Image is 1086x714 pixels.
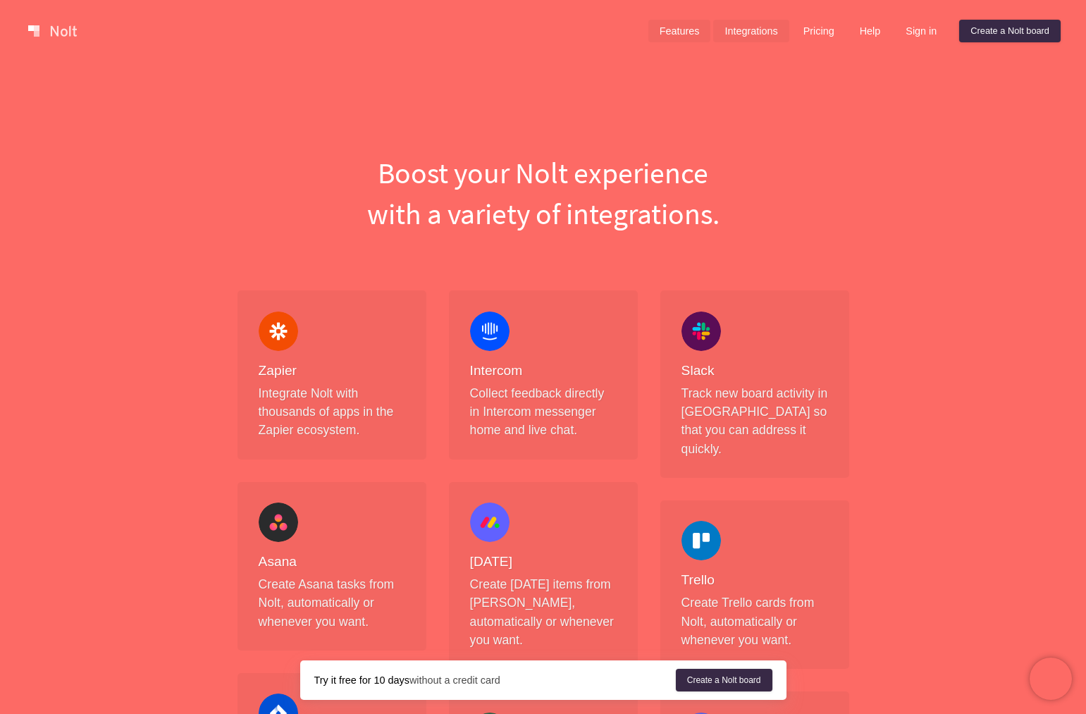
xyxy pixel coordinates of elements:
h1: Boost your Nolt experience with a variety of integrations. [226,152,860,234]
a: Create a Nolt board [676,669,772,691]
div: without a credit card [314,673,676,687]
p: Create Asana tasks from Nolt, automatically or whenever you want. [259,575,405,631]
iframe: Chatra live chat [1030,658,1072,700]
a: Sign in [894,20,948,42]
p: Collect feedback directly in Intercom messenger home and live chat. [470,384,617,440]
h4: Trello [681,572,828,589]
h4: Asana [259,553,405,571]
strong: Try it free for 10 days [314,675,409,686]
h4: Slack [681,362,828,380]
p: Create Trello cards from Nolt, automatically or whenever you want. [681,593,828,649]
h4: Intercom [470,362,617,380]
a: Integrations [713,20,789,42]
p: Create [DATE] items from [PERSON_NAME], automatically or whenever you want. [470,575,617,650]
a: Create a Nolt board [959,20,1061,42]
a: Features [648,20,711,42]
a: Help [849,20,892,42]
p: Integrate Nolt with thousands of apps in the Zapier ecosystem. [259,384,405,440]
h4: [DATE] [470,553,617,571]
a: Pricing [792,20,846,42]
h4: Zapier [259,362,405,380]
p: Track new board activity in [GEOGRAPHIC_DATA] so that you can address it quickly. [681,384,828,459]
